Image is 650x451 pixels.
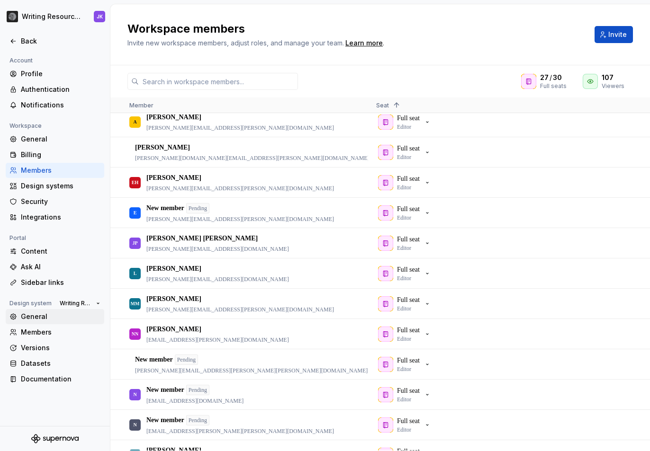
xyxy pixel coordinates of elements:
div: Portal [6,232,30,244]
p: Full seat [397,174,420,184]
svg: Supernova Logo [31,434,79,443]
p: New member [135,355,173,364]
span: 27 [540,73,549,82]
p: [PERSON_NAME][EMAIL_ADDRESS][PERSON_NAME][DOMAIN_NAME] [146,306,334,313]
div: Authentication [21,85,100,94]
p: [PERSON_NAME][EMAIL_ADDRESS][PERSON_NAME][DOMAIN_NAME] [146,215,334,223]
p: Editor [397,305,411,312]
div: Versions [21,343,100,353]
div: General [21,312,100,321]
p: Full seat [397,295,420,305]
p: New member [146,203,184,213]
a: Profile [6,66,104,81]
h2: Workspace members [127,21,583,36]
span: Invite [608,30,627,39]
div: Pending [186,203,209,213]
p: Editor [397,184,411,191]
a: Security [6,194,104,209]
p: [PERSON_NAME][EMAIL_ADDRESS][DOMAIN_NAME] [146,275,289,283]
p: Editor [397,365,411,373]
button: Full seatEditor [376,113,435,132]
p: Full seat [397,114,420,123]
div: General [21,134,100,144]
p: [PERSON_NAME] [146,325,201,334]
a: Members [6,325,104,340]
p: Editor [397,426,411,433]
p: Editor [397,123,411,131]
p: [PERSON_NAME] [146,173,201,183]
p: [PERSON_NAME] [146,113,201,122]
div: Members [21,327,100,337]
p: Full seat [397,326,420,335]
div: Writing Resources Test [22,12,82,21]
p: Full seat [397,386,420,396]
div: Account [6,55,36,66]
div: E [134,203,137,222]
p: Full seat [397,356,420,365]
div: Pending [175,354,198,365]
button: Full seatEditor [376,203,435,222]
a: Notifications [6,97,104,113]
div: NN [132,325,138,343]
div: Full seats [540,82,571,90]
p: Full seat [397,416,420,426]
button: Full seatEditor [376,173,435,192]
a: Sidebar links [6,275,104,290]
button: Full seatEditor [376,143,435,162]
span: Writing Resources Test [60,300,92,307]
p: [PERSON_NAME] [PERSON_NAME] [146,234,258,243]
a: Authentication [6,82,104,97]
p: [PERSON_NAME][EMAIL_ADDRESS][PERSON_NAME][PERSON_NAME][DOMAIN_NAME] [135,367,368,374]
p: New member [146,416,184,425]
span: Seat [376,102,389,109]
div: Ask AI [21,262,100,272]
p: Full seat [397,265,420,274]
p: [PERSON_NAME][EMAIL_ADDRESS][DOMAIN_NAME] [146,245,289,253]
span: 107 [602,73,614,82]
button: Invite [595,26,633,43]
p: New member [146,385,184,395]
div: Back [21,36,100,46]
div: Design system [6,298,55,309]
div: Notifications [21,100,100,110]
button: Full seatEditor [376,325,435,344]
p: Full seat [397,204,420,214]
div: A [133,113,136,131]
a: Datasets [6,356,104,371]
span: . [344,40,384,47]
p: Editor [397,274,411,282]
button: Full seatEditor [376,264,435,283]
div: Datasets [21,359,100,368]
div: / [540,73,571,82]
button: Full seatEditor [376,234,435,253]
div: Pending [186,415,209,425]
div: JK [97,13,103,20]
button: Full seatEditor [376,416,435,434]
a: Content [6,244,104,259]
div: EH [132,173,138,192]
a: Back [6,34,104,49]
button: Writing Resources TestJK [2,6,108,27]
p: [PERSON_NAME] [146,294,201,304]
p: Editor [397,153,411,161]
p: Full seat [397,144,420,153]
a: Design systems [6,178,104,194]
p: Editor [397,244,411,252]
div: Integrations [21,212,100,222]
div: MM [131,294,140,313]
p: Full seat [397,235,420,244]
a: Members [6,163,104,178]
div: Billing [21,150,100,159]
div: Security [21,197,100,206]
span: Invite new workspace members, adjust roles, and manage your team. [127,39,344,47]
a: Learn more [345,38,383,48]
div: Design systems [21,181,100,191]
div: L [134,264,137,283]
p: [EMAIL_ADDRESS][DOMAIN_NAME] [146,397,244,405]
p: [PERSON_NAME] [135,143,190,152]
a: Billing [6,147,104,162]
input: Search in workspace members... [139,73,298,90]
a: General [6,309,104,324]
